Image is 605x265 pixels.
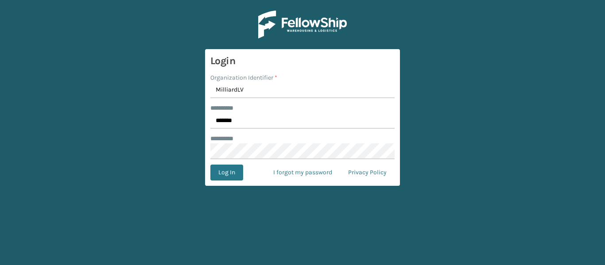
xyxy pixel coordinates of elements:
a: Privacy Policy [340,165,395,181]
h3: Login [210,54,395,68]
a: I forgot my password [265,165,340,181]
label: Organization Identifier [210,73,277,82]
img: Logo [258,11,347,38]
button: Log In [210,165,243,181]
